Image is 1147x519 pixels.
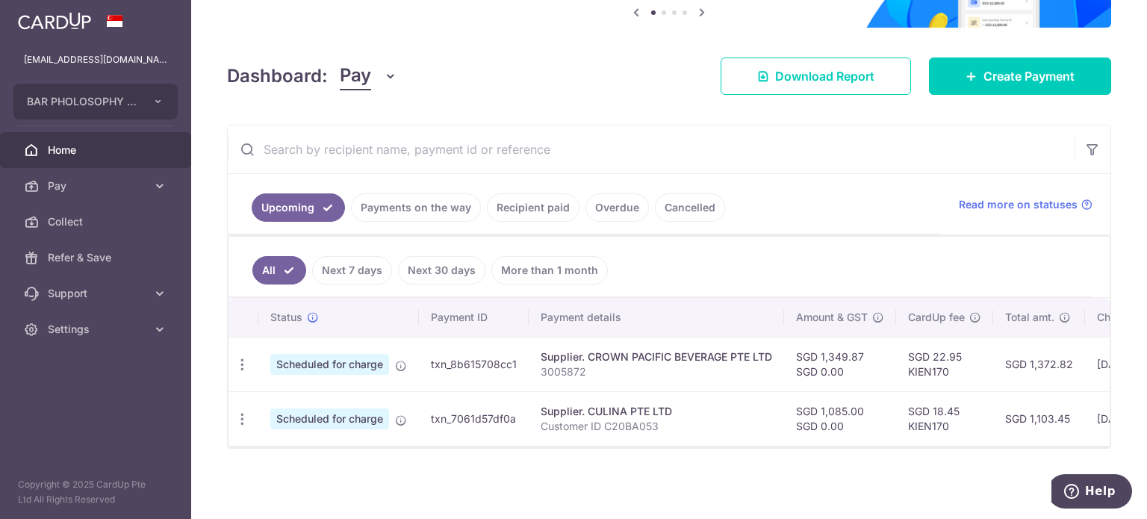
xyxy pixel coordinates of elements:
a: Cancelled [655,193,725,222]
a: Create Payment [929,58,1111,95]
p: [EMAIL_ADDRESS][DOMAIN_NAME] [24,52,167,67]
th: Payment ID [419,298,529,337]
span: Pay [340,62,371,90]
span: BAR PHOLOSOPHY PTE. LTD. [27,94,137,109]
td: SGD 18.45 KIEN170 [896,391,993,446]
a: Read more on statuses [959,197,1092,212]
input: Search by recipient name, payment id or reference [228,125,1075,173]
span: Status [270,310,302,325]
td: SGD 1,372.82 [993,337,1085,391]
span: Create Payment [983,67,1075,85]
span: Support [48,286,146,301]
span: Scheduled for charge [270,354,389,375]
h4: Dashboard: [227,63,328,90]
a: All [252,256,306,285]
a: Upcoming [252,193,345,222]
th: Payment details [529,298,784,337]
td: SGD 1,085.00 SGD 0.00 [784,391,896,446]
div: Supplier. CROWN PACIFIC BEVERAGE PTE LTD [541,349,772,364]
td: txn_8b615708cc1 [419,337,529,391]
a: Download Report [721,58,911,95]
span: Total amt. [1005,310,1054,325]
a: Next 30 days [398,256,485,285]
p: 3005872 [541,364,772,379]
span: Scheduled for charge [270,408,389,429]
img: CardUp [18,12,91,30]
a: Next 7 days [312,256,392,285]
td: txn_7061d57df0a [419,391,529,446]
span: Pay [48,178,146,193]
iframe: Opens a widget where you can find more information [1051,474,1132,512]
p: Customer ID C20BA053 [541,419,772,434]
a: Overdue [585,193,649,222]
a: More than 1 month [491,256,608,285]
button: Pay [340,62,397,90]
td: SGD 22.95 KIEN170 [896,337,993,391]
td: SGD 1,103.45 [993,391,1085,446]
td: SGD 1,349.87 SGD 0.00 [784,337,896,391]
span: Refer & Save [48,250,146,265]
button: BAR PHOLOSOPHY PTE. LTD. [13,84,178,119]
a: Recipient paid [487,193,579,222]
div: Supplier. CULINA PTE LTD [541,404,772,419]
span: Settings [48,322,146,337]
a: Payments on the way [351,193,481,222]
span: Download Report [775,67,874,85]
span: CardUp fee [908,310,965,325]
span: Home [48,143,146,158]
span: Read more on statuses [959,197,1078,212]
span: Amount & GST [796,310,868,325]
span: Collect [48,214,146,229]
